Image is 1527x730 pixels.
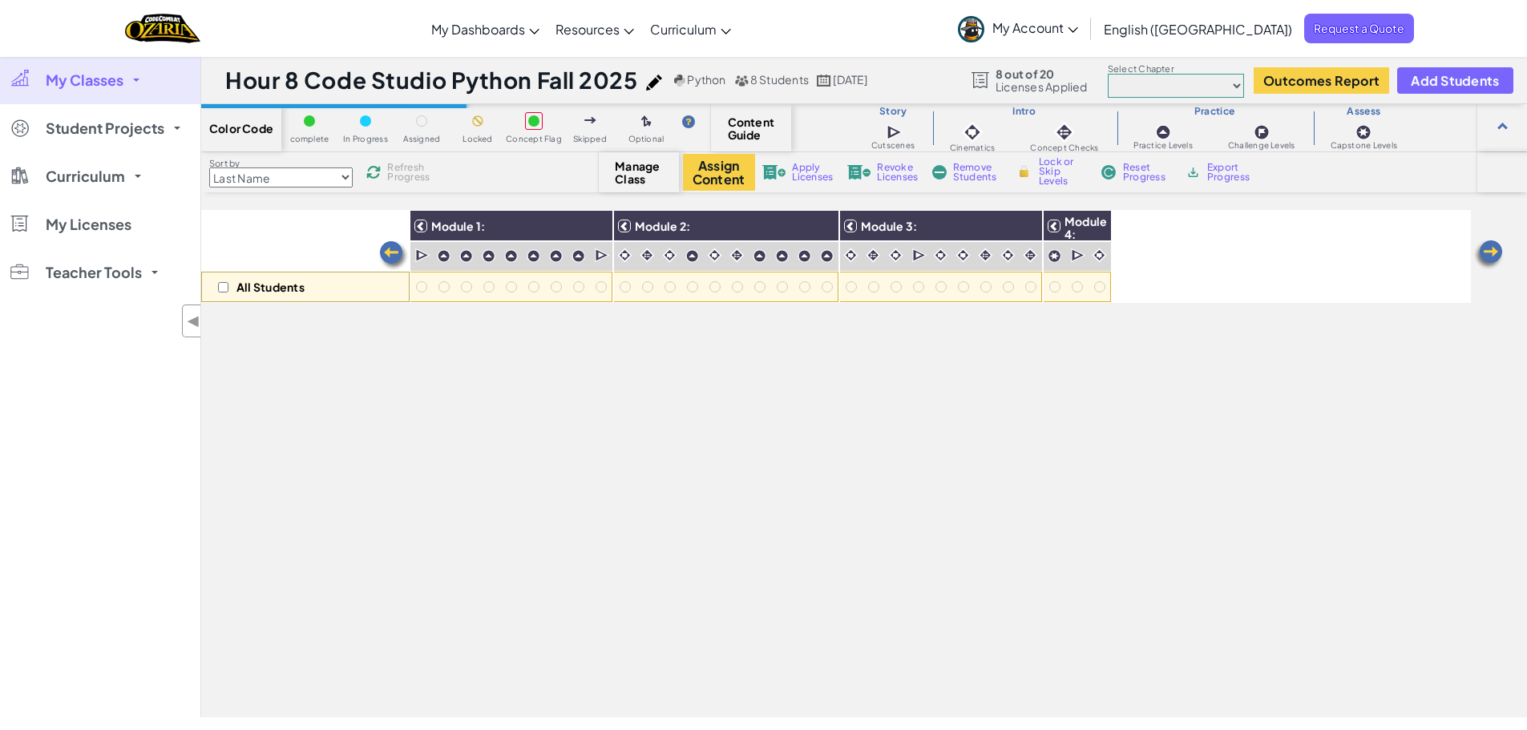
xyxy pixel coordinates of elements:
[209,157,353,170] label: Sort by
[932,165,947,179] img: IconRemoveStudents.svg
[1064,214,1107,241] span: Module 4:
[866,248,881,263] img: IconInteractive.svg
[125,12,200,45] a: Ozaria by CodeCombat logo
[482,249,495,263] img: IconPracticeLevel.svg
[1101,165,1117,179] img: IconReset.svg
[1117,105,1313,118] h3: Practice
[1071,248,1086,264] img: IconCutscene.svg
[1016,164,1032,179] img: IconLock.svg
[887,123,903,141] img: IconCutscene.svg
[225,65,638,95] h1: Hour 8 Code Studio Python Fall 2025
[877,163,918,182] span: Revoke Licenses
[912,248,927,264] img: IconCutscene.svg
[707,248,722,263] img: IconCinematic.svg
[955,248,971,263] img: IconCinematic.svg
[817,75,831,87] img: calendar.svg
[642,7,739,50] a: Curriculum
[506,135,562,143] span: Concept Flag
[650,21,717,38] span: Curriculum
[933,248,948,263] img: IconCinematic.svg
[978,248,993,263] img: IconInteractive.svg
[595,248,610,264] img: IconCutscene.svg
[871,141,915,150] span: Cutscenes
[1411,74,1499,87] span: Add Students
[366,165,381,179] img: IconReload.svg
[1039,157,1086,186] span: Lock or Skip Levels
[431,21,525,38] span: My Dashboards
[1228,141,1295,150] span: Challenge Levels
[415,248,430,264] img: IconCutscene.svg
[423,7,547,50] a: My Dashboards
[992,19,1078,36] span: My Account
[640,248,655,263] img: IconInteractive.svg
[792,163,833,182] span: Apply Licenses
[403,135,441,143] span: Assigned
[775,249,789,263] img: IconPracticeLevel.svg
[1313,105,1415,118] h3: Assess
[953,163,1001,182] span: Remove Students
[1397,67,1513,94] button: Add Students
[1355,124,1371,140] img: IconCapstoneLevel.svg
[617,248,632,263] img: IconCinematic.svg
[343,135,388,143] span: In Progress
[833,72,867,87] span: [DATE]
[1155,124,1171,140] img: IconPracticeLevel.svg
[682,115,695,128] img: IconHint.svg
[950,143,995,152] span: Cinematics
[635,219,690,233] span: Module 2:
[387,163,437,182] span: Refresh Progress
[996,80,1088,93] span: Licenses Applied
[843,248,858,263] img: IconCinematic.svg
[854,105,932,118] h3: Story
[1254,67,1389,94] a: Outcomes Report
[547,7,642,50] a: Resources
[1096,7,1300,50] a: English ([GEOGRAPHIC_DATA])
[1186,165,1201,179] img: IconArchive.svg
[820,249,834,263] img: IconPracticeLevel.svg
[728,115,775,141] span: Content Guide
[290,135,329,143] span: complete
[1104,21,1292,38] span: English ([GEOGRAPHIC_DATA])
[555,21,620,38] span: Resources
[646,75,662,91] img: iconPencil.svg
[615,159,662,185] span: Manage Class
[932,105,1116,118] h3: Intro
[683,154,755,191] button: Assign Content
[209,122,273,135] span: Color Code
[527,249,540,263] img: IconPracticeLevel.svg
[1092,248,1107,263] img: IconCinematic.svg
[1053,121,1076,143] img: IconInteractive.svg
[861,219,917,233] span: Module 3:
[1123,163,1171,182] span: Reset Progress
[729,248,745,263] img: IconInteractive.svg
[687,72,725,87] span: Python
[1023,248,1038,263] img: IconInteractive.svg
[431,219,485,233] span: Module 1:
[125,12,200,45] img: Home
[1108,63,1244,75] label: Select Chapter
[46,217,131,232] span: My Licenses
[584,117,596,123] img: IconSkippedLevel.svg
[1331,141,1397,150] span: Capstone Levels
[459,249,473,263] img: IconPracticeLevel.svg
[750,72,809,87] span: 8 Students
[572,249,585,263] img: IconPracticeLevel.svg
[1048,249,1061,263] img: IconCapstoneLevel.svg
[628,135,665,143] span: Optional
[236,280,305,293] p: All Students
[46,73,123,87] span: My Classes
[437,249,450,263] img: IconPracticeLevel.svg
[798,249,811,263] img: IconPracticeLevel.svg
[662,248,677,263] img: IconCinematic.svg
[1000,248,1016,263] img: IconCinematic.svg
[847,165,871,179] img: IconLicenseRevoke.svg
[187,309,200,333] span: ◀
[1472,239,1505,271] img: Arrow_Left.png
[753,249,766,263] img: IconPracticeLevel.svg
[1304,14,1414,43] a: Request a Quote
[996,67,1088,80] span: 8 out of 20
[378,240,410,272] img: Arrow_Left.png
[573,135,607,143] span: Skipped
[674,75,686,87] img: python.png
